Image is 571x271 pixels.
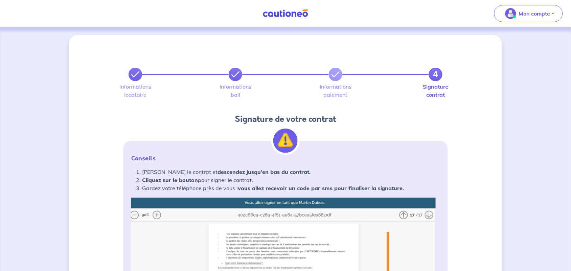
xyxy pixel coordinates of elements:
label: Informations bail [229,84,242,97]
p: Conseils [131,154,440,162]
strong: Cliquez sur le bouton [142,177,198,183]
li: Gardez votre téléphone près de vous : [142,184,440,192]
img: illu_alert.svg [273,129,298,153]
a: 4 [429,68,442,81]
p: Mon compte [519,9,550,18]
label: Informations locataire [129,84,142,97]
strong: vous allez recevoir un code par sms pour finaliser la signature. [238,185,404,191]
img: illu_account_valid_menu.svg [505,8,516,19]
h4: Signature de votre contrat [123,114,448,125]
img: Cautioneo [260,9,311,18]
label: Informations paiement [329,84,342,97]
li: pour signer le contrat. [142,176,440,184]
button: illu_account_valid_menu.svgMon compte [494,5,563,22]
strong: descendez jusqu’en bas du contrat. [218,168,311,175]
li: [PERSON_NAME] le contrat et [142,168,440,176]
label: Signature contrat [429,84,442,97]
